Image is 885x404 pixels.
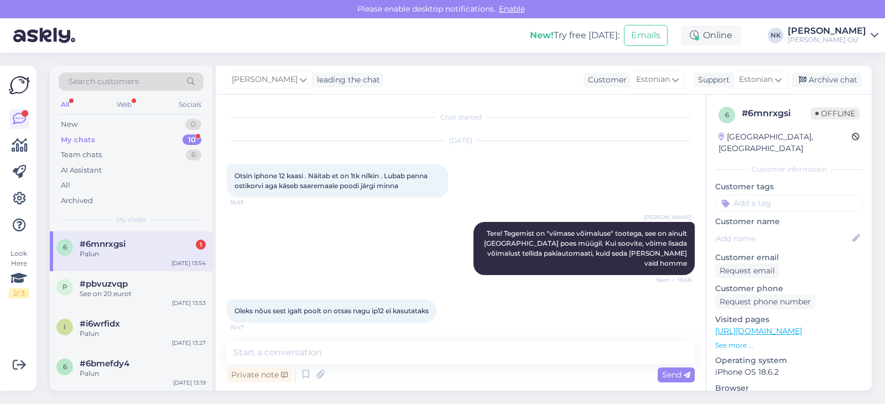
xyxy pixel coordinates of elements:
[227,136,695,146] div: [DATE]
[530,29,619,42] div: Try free [DATE]:
[9,75,30,96] img: Askly Logo
[227,367,292,382] div: Private note
[63,283,67,291] span: p
[61,165,102,176] div: AI Assistant
[230,323,272,332] span: 16:47
[624,25,668,46] button: Emails
[715,355,863,366] p: Operating system
[792,72,862,87] div: Archive chat
[662,370,690,380] span: Send
[80,359,129,369] span: #6bmefdy4
[61,119,77,130] div: New
[183,134,201,146] div: 10
[176,97,204,112] div: Socials
[719,131,852,154] div: [GEOGRAPHIC_DATA], [GEOGRAPHIC_DATA]
[80,279,128,289] span: #pbvuzvqp
[171,259,206,267] div: [DATE] 13:54
[185,119,201,130] div: 0
[725,111,729,119] span: 6
[681,25,741,45] div: Online
[9,288,29,298] div: 2 / 3
[63,243,67,251] span: 6
[715,340,863,350] p: See more ...
[59,97,71,112] div: All
[313,74,380,86] div: leading the chat
[80,239,126,249] span: #6mnrxgsi
[80,249,206,259] div: Palun
[650,276,691,284] span: Seen ✓ 16:46
[530,30,554,40] b: New!
[584,74,627,86] div: Customer
[715,326,802,336] a: [URL][DOMAIN_NAME]
[63,362,67,371] span: 6
[227,112,695,122] div: Chat started
[811,107,860,120] span: Offline
[715,294,815,309] div: Request phone number
[172,299,206,307] div: [DATE] 13:53
[61,180,70,191] div: All
[80,369,206,379] div: Palun
[80,289,206,299] div: See on 20 eurot
[694,74,730,86] div: Support
[80,319,120,329] span: #i6wrfidx
[116,215,146,225] span: My chats
[196,240,206,250] div: 1
[114,97,134,112] div: Web
[186,149,201,160] div: 6
[496,4,528,14] span: Enable
[232,74,298,86] span: [PERSON_NAME]
[715,164,863,174] div: Customer information
[172,339,206,347] div: [DATE] 13:27
[788,27,878,44] a: [PERSON_NAME][PERSON_NAME] OÜ
[715,181,863,193] p: Customer tags
[69,76,139,87] span: Search customers
[788,35,866,44] div: [PERSON_NAME] OÜ
[739,74,773,86] span: Estonian
[235,307,429,315] span: Oleks nõus sest igalt poolt on otsas nagu ip12 ei kasutataks
[716,232,850,245] input: Add name
[61,195,93,206] div: Archived
[715,314,863,325] p: Visited pages
[788,27,866,35] div: [PERSON_NAME]
[173,379,206,387] div: [DATE] 13:19
[715,216,863,227] p: Customer name
[715,263,779,278] div: Request email
[230,198,272,206] span: 16:45
[715,382,863,394] p: Browser
[235,172,429,190] span: Otsin iphone 12 kaasi . Näitab et on 1tk nilkin . Lubab panna ostikorvi aga käseb saaremaale pood...
[715,195,863,211] input: Add a tag
[484,229,689,267] span: Tere! Tegemist on "viimase võimaluse" tootega, see on ainult [GEOGRAPHIC_DATA] poes müügil. Kui s...
[9,248,29,298] div: Look Here
[80,329,206,339] div: Palun
[636,74,670,86] span: Estonian
[644,213,691,221] span: [PERSON_NAME]
[715,283,863,294] p: Customer phone
[715,366,863,378] p: iPhone OS 18.6.2
[64,323,66,331] span: i
[61,134,95,146] div: My chats
[742,107,811,120] div: # 6mnrxgsi
[715,252,863,263] p: Customer email
[768,28,783,43] div: NK
[61,149,102,160] div: Team chats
